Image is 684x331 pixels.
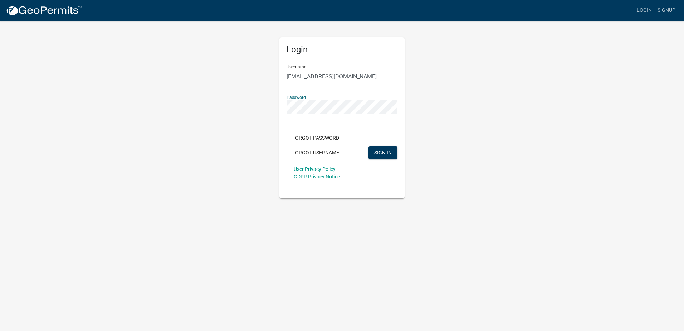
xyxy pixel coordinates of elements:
[368,146,397,159] button: SIGN IN
[287,131,345,144] button: Forgot Password
[655,4,678,17] a: Signup
[634,4,655,17] a: Login
[287,146,345,159] button: Forgot Username
[374,149,392,155] span: SIGN IN
[294,174,340,179] a: GDPR Privacy Notice
[294,166,336,172] a: User Privacy Policy
[287,44,397,55] h5: Login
